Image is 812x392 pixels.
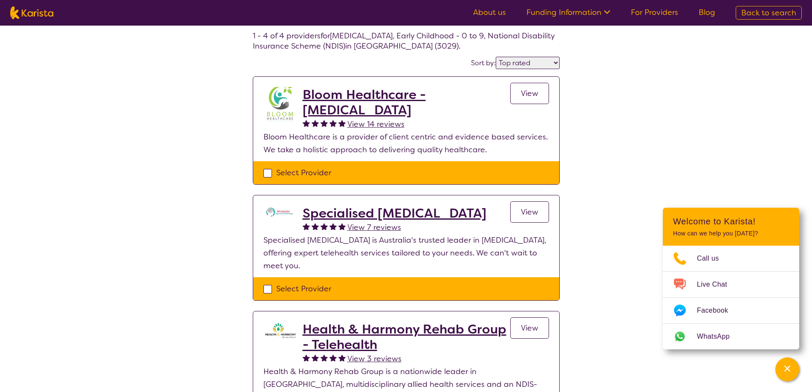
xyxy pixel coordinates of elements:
img: Karista logo [10,6,53,19]
button: Channel Menu [775,357,799,381]
img: tc7lufxpovpqcirzzyzq.png [263,206,298,218]
p: Specialised [MEDICAL_DATA] is Australia's trusted leader in [MEDICAL_DATA], offering expert teleh... [263,234,549,272]
span: Facebook [697,304,738,317]
a: Funding Information [526,7,610,17]
img: fullstar [338,354,346,361]
span: WhatsApp [697,330,740,343]
img: fullstar [321,223,328,230]
img: fullstar [329,223,337,230]
a: View [510,317,549,339]
span: View [521,207,538,217]
label: Sort by: [471,58,496,67]
a: View [510,201,549,223]
img: fullstar [321,354,328,361]
img: fullstar [338,223,346,230]
p: How can we help you [DATE]? [673,230,789,237]
a: Web link opens in a new tab. [663,324,799,349]
img: fullstar [312,354,319,361]
img: fullstar [321,119,328,127]
img: fullstar [303,119,310,127]
a: For Providers [631,7,678,17]
span: View [521,323,538,333]
span: View [521,88,538,99]
img: fullstar [312,119,319,127]
img: fullstar [329,119,337,127]
a: Specialised [MEDICAL_DATA] [303,206,486,221]
a: View [510,83,549,104]
a: Bloom Healthcare - [MEDICAL_DATA] [303,87,510,118]
p: Bloom Healthcare is a provider of client centric and evidence based services. We take a holistic ... [263,131,549,156]
span: View 3 reviews [347,354,402,364]
a: Back to search [736,6,802,20]
img: fullstar [303,354,310,361]
img: fullstar [303,223,310,230]
span: Back to search [741,8,796,18]
h2: Welcome to Karista! [673,216,789,226]
img: fullstar [329,354,337,361]
span: Live Chat [697,278,737,291]
div: Channel Menu [663,208,799,349]
ul: Choose channel [663,246,799,349]
img: fullstar [338,119,346,127]
a: Blog [699,7,715,17]
a: About us [473,7,506,17]
a: Health & Harmony Rehab Group - Telehealth [303,322,510,352]
span: View 7 reviews [347,222,401,232]
a: View 3 reviews [347,352,402,365]
a: View 7 reviews [347,221,401,234]
span: Call us [697,252,729,265]
a: View 14 reviews [347,118,405,131]
img: fullstar [312,223,319,230]
span: View 14 reviews [347,119,405,129]
img: ztak9tblhgtrn1fit8ap.png [263,322,298,339]
img: spuawodjbinfufaxyzcf.jpg [263,87,298,121]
